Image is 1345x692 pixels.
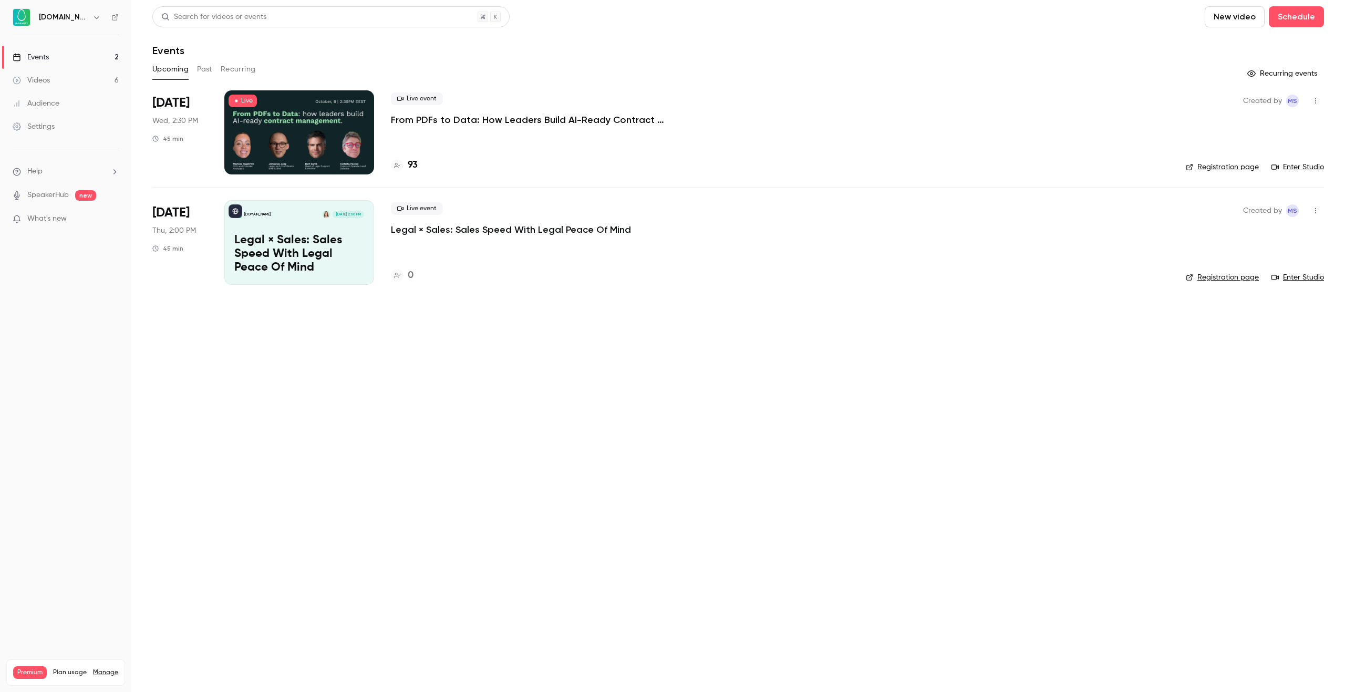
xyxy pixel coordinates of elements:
[106,214,119,224] iframe: Noticeable Trigger
[323,211,330,218] img: Mariana Hagström
[408,268,413,283] h4: 0
[224,200,374,284] a: Legal × Sales: Sales Speed With Legal Peace Of Mind[DOMAIN_NAME]Mariana Hagström[DATE] 2:00 PMLeg...
[13,166,119,177] li: help-dropdown-opener
[1186,162,1259,172] a: Registration page
[152,225,196,236] span: Thu, 2:00 PM
[1288,204,1297,217] span: MS
[1269,6,1324,27] button: Schedule
[391,92,443,105] span: Live event
[152,204,190,221] span: [DATE]
[1271,272,1324,283] a: Enter Studio
[391,268,413,283] a: 0
[1186,272,1259,283] a: Registration page
[244,212,271,217] p: [DOMAIN_NAME]
[333,211,364,218] span: [DATE] 2:00 PM
[1243,95,1282,107] span: Created by
[53,668,87,677] span: Plan usage
[13,75,50,86] div: Videos
[13,52,49,63] div: Events
[161,12,266,23] div: Search for videos or events
[152,116,198,126] span: Wed, 2:30 PM
[408,158,418,172] h4: 93
[1243,65,1324,82] button: Recurring events
[152,200,208,284] div: Oct 23 Thu, 2:00 PM (Europe/Tallinn)
[1205,6,1265,27] button: New video
[13,121,55,132] div: Settings
[13,666,47,679] span: Premium
[1286,95,1299,107] span: Marie Skachko
[152,135,183,143] div: 45 min
[1286,204,1299,217] span: Marie Skachko
[152,95,190,111] span: [DATE]
[27,213,67,224] span: What's new
[27,190,69,201] a: SpeakerHub
[391,223,631,236] a: Legal × Sales: Sales Speed With Legal Peace Of Mind
[152,44,184,57] h1: Events
[152,244,183,253] div: 45 min
[234,234,364,274] p: Legal × Sales: Sales Speed With Legal Peace Of Mind
[13,98,59,109] div: Audience
[1243,204,1282,217] span: Created by
[1271,162,1324,172] a: Enter Studio
[391,158,418,172] a: 93
[27,166,43,177] span: Help
[221,61,256,78] button: Recurring
[152,61,189,78] button: Upcoming
[13,9,30,26] img: Avokaado.io
[391,113,706,126] a: From PDFs to Data: How Leaders Build AI-Ready Contract Management.
[93,668,118,677] a: Manage
[229,95,257,107] span: Live
[39,12,88,23] h6: [DOMAIN_NAME]
[1288,95,1297,107] span: MS
[75,190,96,201] span: new
[391,202,443,215] span: Live event
[197,61,212,78] button: Past
[152,90,208,174] div: Oct 8 Wed, 2:30 PM (Europe/Kiev)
